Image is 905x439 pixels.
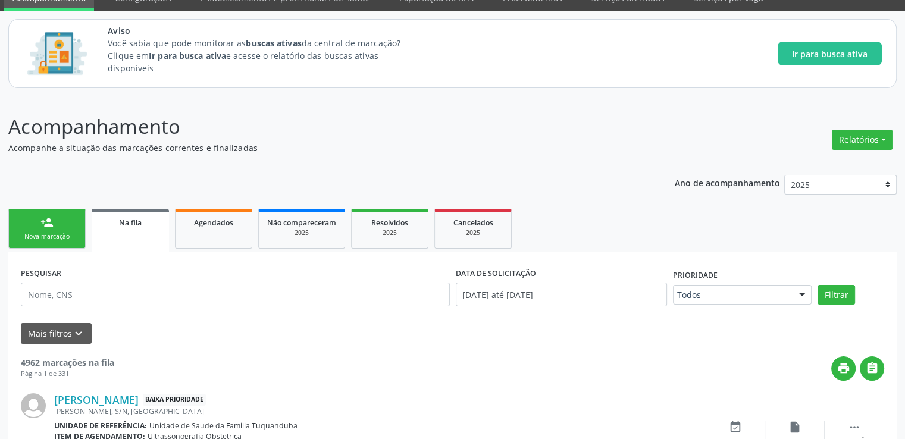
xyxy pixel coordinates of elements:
input: Selecione um intervalo [456,283,667,306]
input: Nome, CNS [21,283,450,306]
div: person_add [40,216,54,229]
span: Todos [677,289,788,301]
span: Unidade de Saude da Familia Tuquanduba [149,421,298,431]
button: Relatórios [832,130,893,150]
i: keyboard_arrow_down [72,327,85,340]
span: Aviso [108,24,422,37]
div: Nova marcação [17,232,77,241]
p: Ano de acompanhamento [675,175,780,190]
span: Agendados [194,218,233,228]
p: Acompanhamento [8,112,630,142]
i:  [866,362,879,375]
label: DATA DE SOLICITAÇÃO [456,264,536,283]
button: Filtrar [818,285,855,305]
button: Mais filtroskeyboard_arrow_down [21,323,92,344]
i: print [837,362,850,375]
span: Ir para busca ativa [792,48,868,60]
b: Unidade de referência: [54,421,147,431]
i: insert_drive_file [788,421,801,434]
span: Não compareceram [267,218,336,228]
button:  [860,356,884,381]
i: event_available [729,421,742,434]
strong: Ir para busca ativa [149,50,226,61]
label: PESQUISAR [21,264,61,283]
p: Acompanhe a situação das marcações correntes e finalizadas [8,142,630,154]
div: 2025 [443,228,503,237]
strong: buscas ativas [246,37,301,49]
div: 2025 [267,228,336,237]
strong: 4962 marcações na fila [21,357,114,368]
button: print [831,356,856,381]
p: Você sabia que pode monitorar as da central de marcação? Clique em e acesse o relatório das busca... [108,37,422,74]
div: [PERSON_NAME], S/N, [GEOGRAPHIC_DATA] [54,406,706,416]
a: [PERSON_NAME] [54,393,139,406]
div: 2025 [360,228,419,237]
label: Prioridade [673,266,718,285]
i:  [848,421,861,434]
button: Ir para busca ativa [778,42,882,65]
span: Resolvidos [371,218,408,228]
span: Baixa Prioridade [143,394,206,406]
img: Imagem de CalloutCard [23,27,91,80]
span: Na fila [119,218,142,228]
div: Página 1 de 331 [21,369,114,379]
span: Cancelados [453,218,493,228]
